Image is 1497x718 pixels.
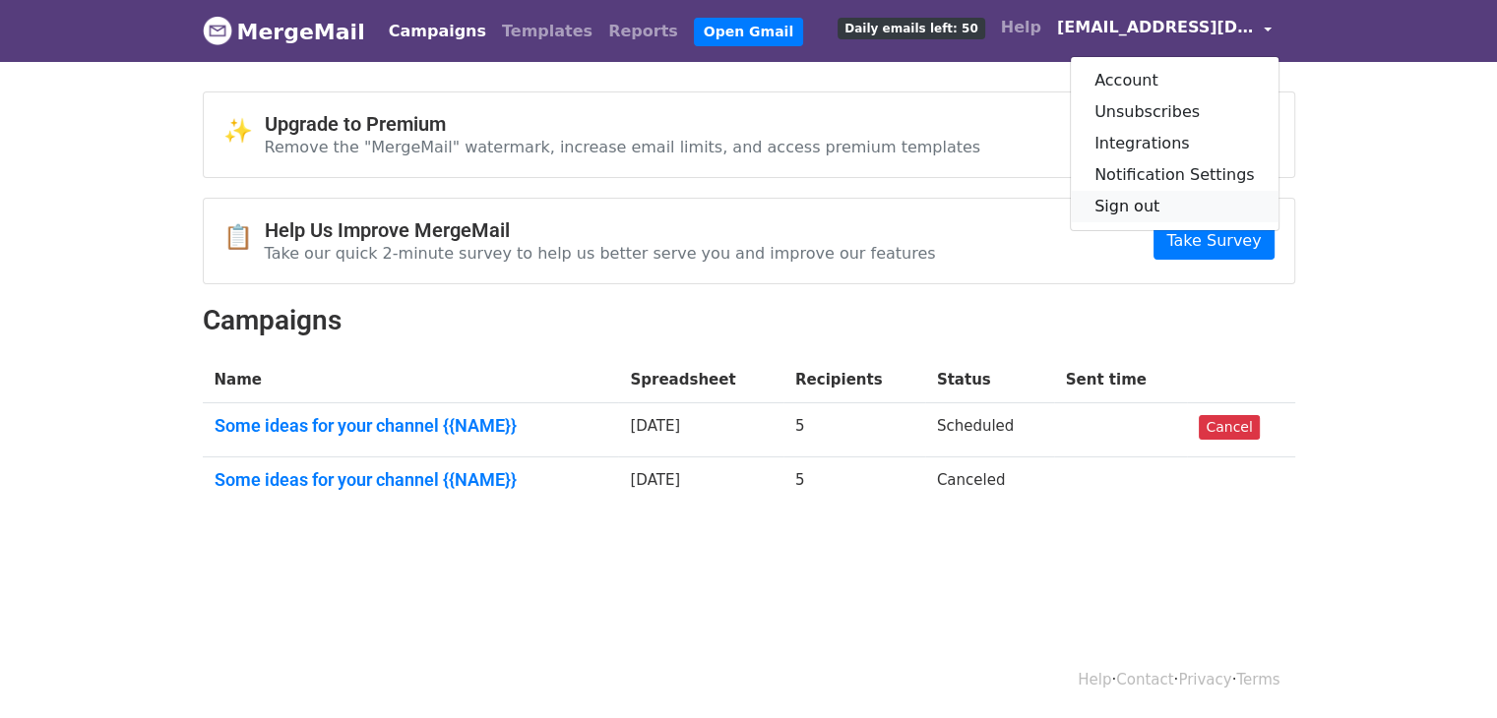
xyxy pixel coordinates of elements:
img: MergeMail logo [203,16,232,45]
th: Recipients [783,357,925,403]
span: ✨ [223,117,265,146]
a: Daily emails left: 50 [830,8,992,47]
a: MergeMail [203,11,365,52]
td: 5 [783,456,925,509]
a: Terms [1236,671,1279,688]
a: Templates [494,12,600,51]
iframe: Chat Widget [1399,624,1497,718]
a: Help [993,8,1049,47]
a: Some ideas for your channel {{NAME}} [215,469,607,491]
td: [DATE] [618,456,783,509]
a: Integrations [1071,128,1279,159]
td: Canceled [925,456,1054,509]
th: Status [925,357,1054,403]
div: [EMAIL_ADDRESS][DOMAIN_NAME] [1070,56,1279,231]
a: Privacy [1178,671,1231,688]
h2: Campaigns [203,304,1295,337]
a: Help [1078,671,1111,688]
a: Unsubscribes [1071,96,1279,128]
span: Daily emails left: 50 [838,18,984,39]
h4: Help Us Improve MergeMail [265,218,936,242]
a: Contact [1116,671,1173,688]
a: Some ideas for your channel {{NAME}} [215,415,607,437]
a: Cancel [1199,415,1259,440]
p: Remove the "MergeMail" watermark, increase email limits, and access premium templates [265,137,981,157]
a: Notification Settings [1071,159,1279,191]
a: [EMAIL_ADDRESS][DOMAIN_NAME] [1049,8,1279,54]
td: 5 [783,403,925,457]
a: Campaigns [381,12,494,51]
th: Spreadsheet [618,357,783,403]
th: Name [203,357,619,403]
td: [DATE] [618,403,783,457]
th: Sent time [1054,357,1188,403]
span: [EMAIL_ADDRESS][DOMAIN_NAME] [1057,16,1254,39]
td: Scheduled [925,403,1054,457]
p: Take our quick 2-minute survey to help us better serve you and improve our features [265,243,936,264]
a: Open Gmail [694,18,803,46]
a: Sign out [1071,191,1279,222]
a: Take Survey [1154,222,1274,260]
h4: Upgrade to Premium [265,112,981,136]
a: Account [1071,65,1279,96]
span: 📋 [223,223,265,252]
a: Reports [600,12,686,51]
